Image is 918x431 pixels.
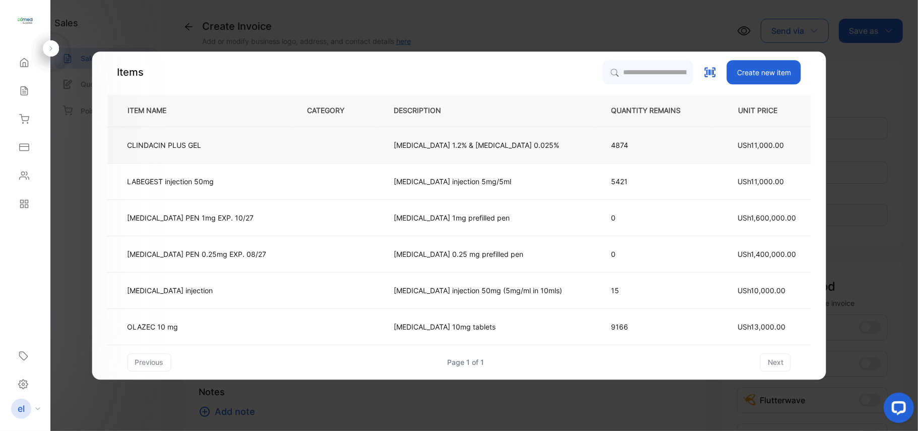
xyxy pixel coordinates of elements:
[611,249,697,259] p: 0
[394,212,510,223] p: [MEDICAL_DATA] 1mg prefilled pen
[394,321,496,332] p: [MEDICAL_DATA] 10mg tablets
[127,285,213,296] p: [MEDICAL_DATA] injection
[394,140,559,150] p: [MEDICAL_DATA] 1.2% & [MEDICAL_DATA] 0.025%
[18,402,25,415] p: el
[738,177,784,186] span: USh11,000.00
[738,286,785,295] span: USh10,000.00
[611,140,697,150] p: 4874
[117,65,144,80] p: Items
[394,285,562,296] p: [MEDICAL_DATA] injection 50mg (5mg/ml in 10mls)
[18,13,33,28] img: logo
[394,105,457,116] p: DESCRIPTION
[127,212,254,223] p: [MEDICAL_DATA] PEN 1mg EXP. 10/27
[127,353,171,371] button: previous
[127,321,184,332] p: OLAZEC 10 mg
[611,176,697,187] p: 5421
[738,213,796,222] span: USh1,600,000.00
[611,285,697,296] p: 15
[760,353,791,371] button: next
[611,321,697,332] p: 9166
[876,389,918,431] iframe: LiveChat chat widget
[394,176,511,187] p: [MEDICAL_DATA] injection 5mg/5ml
[447,357,484,367] div: Page 1 of 1
[611,212,697,223] p: 0
[127,249,266,259] p: [MEDICAL_DATA] PEN 0.25mg EXP. 08/27
[738,250,796,258] span: USh1,400,000.00
[127,140,201,150] p: CLINDACIN PLUS GEL
[738,322,785,331] span: USh13,000.00
[307,105,360,116] p: CATEGORY
[727,60,801,84] button: Create new item
[394,249,523,259] p: [MEDICAL_DATA] 0.25 mg prefilled pen
[124,105,182,116] p: ITEM NAME
[611,105,697,116] p: QUANTITY REMAINS
[738,141,784,149] span: USh11,000.00
[127,176,214,187] p: LABEGEST injection 50mg
[730,105,820,116] p: UNIT PRICE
